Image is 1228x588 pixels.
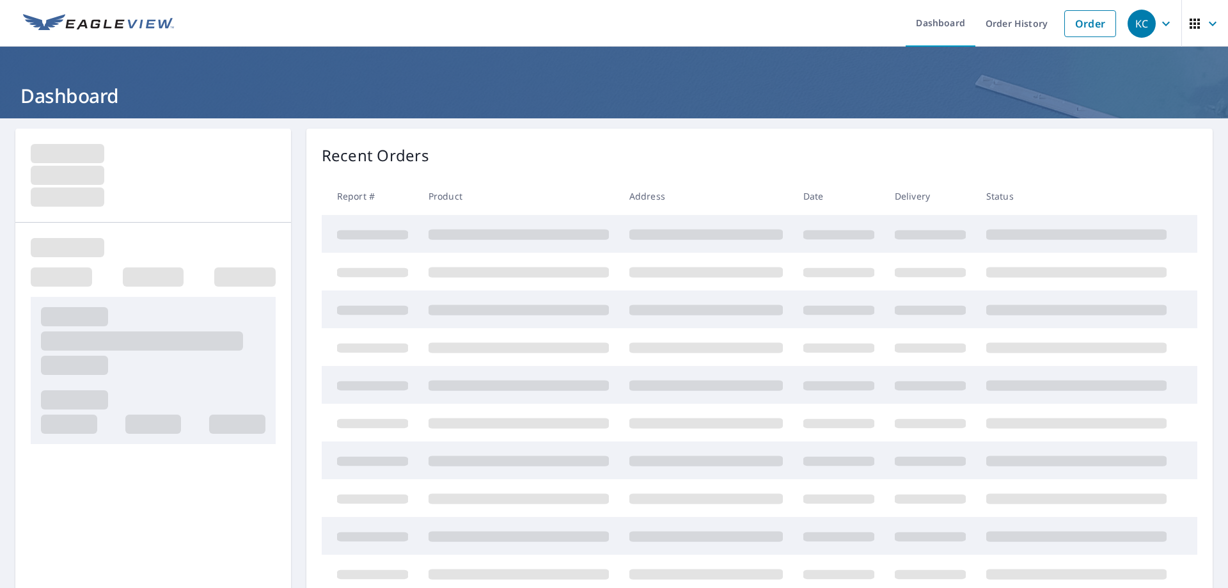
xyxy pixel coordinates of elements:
th: Date [793,177,885,215]
th: Delivery [885,177,976,215]
h1: Dashboard [15,83,1213,109]
a: Order [1064,10,1116,37]
th: Address [619,177,793,215]
th: Status [976,177,1177,215]
th: Product [418,177,619,215]
img: EV Logo [23,14,174,33]
div: KC [1128,10,1156,38]
p: Recent Orders [322,144,429,167]
th: Report # [322,177,418,215]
